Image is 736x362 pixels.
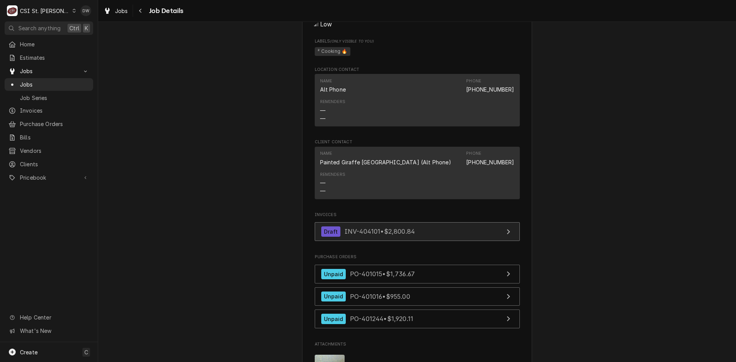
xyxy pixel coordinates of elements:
[320,179,325,187] div: —
[321,292,346,302] div: Unpaid
[320,78,332,84] div: Name
[321,314,346,324] div: Unpaid
[5,21,93,35] button: Search anythingCtrlK
[315,222,520,241] a: View Invoice
[315,212,520,218] span: Invoices
[315,47,351,56] span: ² Cooking 🔥
[321,226,341,237] div: Draft
[466,151,514,166] div: Phone
[84,348,88,356] span: C
[315,341,520,347] span: Attachments
[315,212,520,245] div: Invoices
[5,118,93,130] a: Purchase Orders
[20,54,89,62] span: Estimates
[20,174,78,182] span: Pricebook
[315,38,520,57] div: [object Object]
[350,292,410,300] span: PO-401016 • $955.00
[69,24,79,32] span: Ctrl
[315,254,520,260] span: Purchase Orders
[320,99,345,122] div: Reminders
[330,39,373,43] span: (Only Visible to You)
[345,228,415,235] span: INV-404101 • $2,800.84
[315,46,520,57] span: [object Object]
[147,6,184,16] span: Job Details
[5,144,93,157] a: Vendors
[315,67,520,73] span: Location Contact
[5,171,93,184] a: Go to Pricebook
[315,74,520,126] div: Contact
[20,67,78,75] span: Jobs
[7,5,18,16] div: C
[315,139,520,145] span: Client Contact
[320,172,345,178] div: Reminders
[315,38,520,44] span: Labels
[350,270,415,278] span: PO-401015 • $1,736.67
[80,5,91,16] div: DW
[315,67,520,130] div: Location Contact
[320,151,332,157] div: Name
[5,65,93,77] a: Go to Jobs
[20,80,89,88] span: Jobs
[320,187,325,195] div: —
[466,86,514,93] a: [PHONE_NUMBER]
[20,349,38,355] span: Create
[320,158,451,166] div: Painted Giraffe [GEOGRAPHIC_DATA] (Alt Phone)
[466,151,481,157] div: Phone
[7,5,18,16] div: CSI St. Louis's Avatar
[135,5,147,17] button: Navigate back
[466,78,514,93] div: Phone
[320,172,345,195] div: Reminders
[350,315,413,323] span: PO-401244 • $1,920.11
[20,327,89,335] span: What's New
[315,147,520,203] div: Client Contact List
[20,40,89,48] span: Home
[20,7,70,15] div: CSI St. [PERSON_NAME]
[5,38,93,51] a: Home
[5,158,93,170] a: Clients
[466,159,514,165] a: [PHONE_NUMBER]
[5,78,93,91] a: Jobs
[5,92,93,104] a: Job Series
[5,324,93,337] a: Go to What's New
[20,94,89,102] span: Job Series
[20,133,89,141] span: Bills
[315,310,520,328] a: View Purchase Order
[315,74,520,130] div: Location Contact List
[20,160,89,168] span: Clients
[20,313,89,321] span: Help Center
[320,106,325,115] div: —
[321,269,346,279] div: Unpaid
[320,78,346,93] div: Name
[85,24,88,32] span: K
[320,115,325,123] div: —
[320,99,345,105] div: Reminders
[100,5,131,17] a: Jobs
[315,287,520,306] a: View Purchase Order
[315,20,520,29] div: Low
[5,131,93,144] a: Bills
[115,7,128,15] span: Jobs
[5,311,93,324] a: Go to Help Center
[5,51,93,64] a: Estimates
[20,106,89,115] span: Invoices
[20,147,89,155] span: Vendors
[315,139,520,202] div: Client Contact
[315,265,520,283] a: View Purchase Order
[20,120,89,128] span: Purchase Orders
[5,104,93,117] a: Invoices
[466,78,481,84] div: Phone
[315,20,520,29] span: Priority
[315,254,520,332] div: Purchase Orders
[315,147,520,199] div: Contact
[18,24,61,32] span: Search anything
[320,85,346,93] div: Alt Phone
[320,151,451,166] div: Name
[80,5,91,16] div: Dyane Weber's Avatar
